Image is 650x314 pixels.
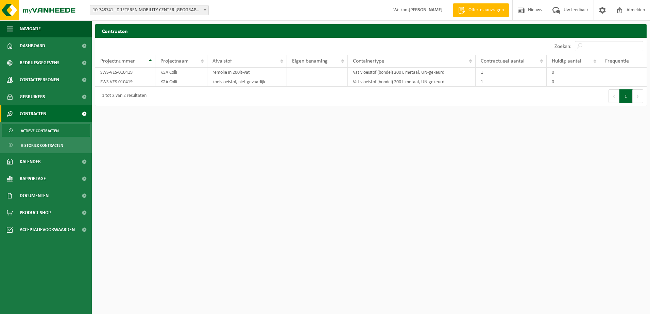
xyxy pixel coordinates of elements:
div: 1 tot 2 van 2 resultaten [99,90,147,102]
span: Dashboard [20,37,45,54]
td: Vat vloeistof (bondel) 200 L metaal, UN-gekeurd [348,77,476,87]
a: Actieve contracten [2,124,90,137]
td: 1 [476,77,547,87]
span: 10-748741 - D’IETEREN MOBILITY CENTER ANTWERPEN - ANTWERPEN [90,5,209,15]
span: Projectnummer [100,58,135,64]
span: Contracten [20,105,46,122]
a: Offerte aanvragen [453,3,509,17]
td: KGA Colli [155,68,207,77]
button: Previous [609,89,619,103]
span: 10-748741 - D’IETEREN MOBILITY CENTER ANTWERPEN - ANTWERPEN [90,5,208,15]
span: Afvalstof [212,58,232,64]
span: Gebruikers [20,88,45,105]
span: Eigen benaming [292,58,328,64]
span: Acceptatievoorwaarden [20,221,75,238]
button: 1 [619,89,633,103]
span: Contactpersonen [20,71,59,88]
span: Kalender [20,153,41,170]
td: Vat vloeistof (bondel) 200 L metaal, UN-gekeurd [348,68,476,77]
label: Zoeken: [554,44,571,49]
strong: [PERSON_NAME] [409,7,443,13]
td: SWS-VES-010419 [95,68,155,77]
span: Frequentie [605,58,629,64]
span: Rapportage [20,170,46,187]
button: Next [633,89,643,103]
td: koelvloeistof, niet gevaarlijk [207,77,287,87]
span: Contractueel aantal [481,58,525,64]
h2: Contracten [95,24,647,37]
span: Bedrijfsgegevens [20,54,59,71]
td: KGA Colli [155,77,207,87]
td: SWS-VES-010419 [95,77,155,87]
span: Actieve contracten [21,124,59,137]
span: Documenten [20,187,49,204]
span: Historiek contracten [21,139,63,152]
span: Offerte aanvragen [467,7,506,14]
span: Containertype [353,58,384,64]
td: 0 [547,68,600,77]
span: Navigatie [20,20,41,37]
td: 1 [476,68,547,77]
td: 0 [547,77,600,87]
td: remolie in 200lt-vat [207,68,287,77]
span: Projectnaam [160,58,189,64]
a: Historiek contracten [2,139,90,152]
span: Product Shop [20,204,51,221]
span: Huidig aantal [552,58,581,64]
